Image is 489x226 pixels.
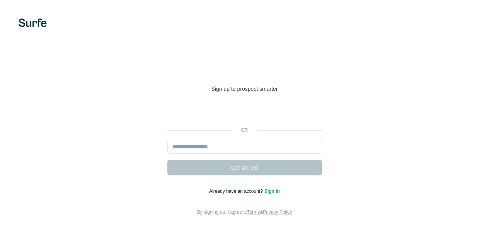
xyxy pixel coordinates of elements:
[167,85,322,93] p: Sign up to prospect smarter
[197,209,292,215] span: By signing up, I agree to &
[167,53,322,83] h1: Welcome to [GEOGRAPHIC_DATA]
[19,19,47,27] img: Surfe's logo
[247,209,260,215] a: Terms
[264,189,280,194] a: Sign in
[164,104,326,121] iframe: Sign in with Google Button
[209,189,264,194] span: Already have an account?
[232,127,257,134] p: or
[263,209,292,215] a: Privacy Policy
